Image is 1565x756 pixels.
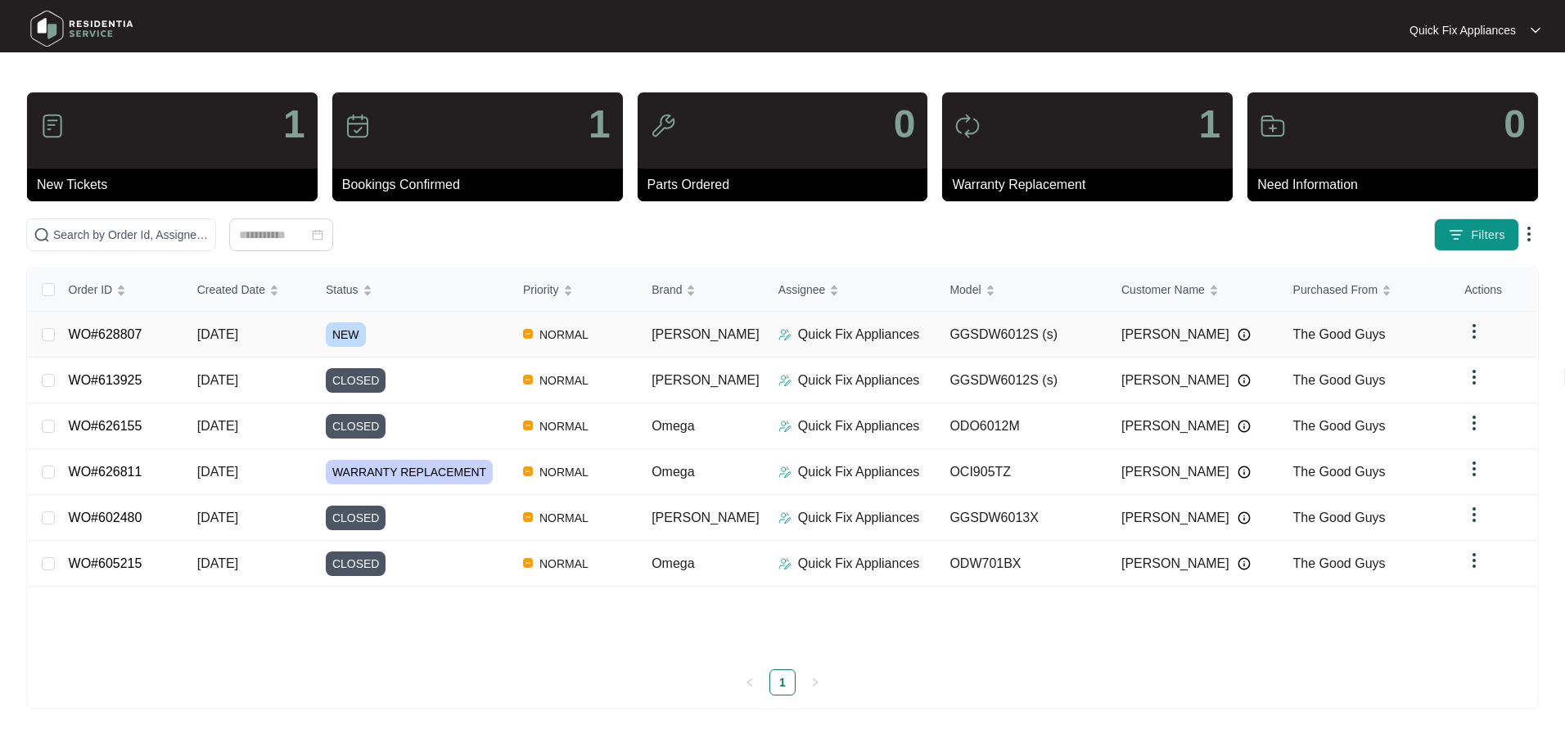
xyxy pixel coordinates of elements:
[936,268,1108,312] th: Model
[197,327,238,341] span: [DATE]
[1434,218,1519,251] button: filter iconFilters
[798,508,920,528] p: Quick Fix Appliances
[326,368,386,393] span: CLOSED
[523,466,533,476] img: Vercel Logo
[778,374,792,387] img: Assigner Icon
[949,281,981,299] span: Model
[523,329,533,339] img: Vercel Logo
[1448,227,1464,243] img: filter icon
[1121,462,1229,482] span: [PERSON_NAME]
[326,281,359,299] span: Status
[1238,511,1251,524] img: Info icon
[1471,227,1505,244] span: Filters
[1280,268,1452,312] th: Purchased From
[69,556,142,570] a: WO#605215
[737,669,763,695] button: left
[56,268,184,312] th: Order ID
[1464,367,1484,387] img: dropdown arrow
[1293,281,1378,299] span: Purchased From
[770,670,795,695] a: 1
[523,421,533,430] img: Vercel Logo
[197,511,238,524] span: [DATE]
[936,358,1108,403] td: GGSDW6012S (s)
[533,325,595,344] span: NORMAL
[589,105,611,144] p: 1
[647,175,928,195] p: Parts Ordered
[1238,374,1251,387] img: Info icon
[326,506,386,530] span: CLOSED
[533,508,595,528] span: NORMAL
[1260,113,1286,139] img: icon
[69,373,142,387] a: WO#613925
[1519,224,1539,244] img: dropdown arrow
[533,462,595,482] span: NORMAL
[936,541,1108,587] td: ODW701BX
[1293,373,1386,387] span: The Good Guys
[1464,322,1484,341] img: dropdown arrow
[197,281,265,299] span: Created Date
[1531,26,1540,34] img: dropdown arrow
[1451,268,1537,312] th: Actions
[798,371,920,390] p: Quick Fix Appliances
[1238,328,1251,341] img: Info icon
[1238,420,1251,433] img: Info icon
[936,495,1108,541] td: GGSDW6013X
[778,466,792,479] img: Assigner Icon
[1238,557,1251,570] img: Info icon
[1108,268,1280,312] th: Customer Name
[1121,325,1229,344] span: [PERSON_NAME]
[345,113,371,139] img: icon
[1293,556,1386,570] span: The Good Guys
[1198,105,1220,144] p: 1
[936,449,1108,495] td: OCI905TZ
[1257,175,1538,195] p: Need Information
[1238,466,1251,479] img: Info icon
[197,556,238,570] span: [DATE]
[652,373,760,387] span: [PERSON_NAME]
[197,373,238,387] span: [DATE]
[326,460,493,484] span: WARRANTY REPLACEMENT
[798,416,920,436] p: Quick Fix Appliances
[778,420,792,433] img: Assigner Icon
[652,556,694,570] span: Omega
[39,113,65,139] img: icon
[533,416,595,436] span: NORMAL
[802,669,828,695] button: right
[1121,508,1229,528] span: [PERSON_NAME]
[778,328,792,341] img: Assigner Icon
[197,465,238,479] span: [DATE]
[326,414,386,439] span: CLOSED
[1504,105,1526,144] p: 0
[1293,511,1386,524] span: The Good Guys
[510,268,638,312] th: Priority
[523,558,533,568] img: Vercel Logo
[1464,459,1484,479] img: dropdown arrow
[745,677,755,687] span: left
[894,105,916,144] p: 0
[34,227,50,243] img: search-icon
[936,403,1108,449] td: ODO6012M
[523,281,559,299] span: Priority
[1121,281,1205,299] span: Customer Name
[69,281,113,299] span: Order ID
[652,281,682,299] span: Brand
[798,325,920,344] p: Quick Fix Appliances
[197,419,238,433] span: [DATE]
[342,175,623,195] p: Bookings Confirmed
[1464,413,1484,433] img: dropdown arrow
[778,557,792,570] img: Assigner Icon
[1409,22,1516,38] p: Quick Fix Appliances
[326,322,366,347] span: NEW
[652,511,760,524] span: [PERSON_NAME]
[313,268,510,312] th: Status
[69,419,142,433] a: WO#626155
[802,669,828,695] li: Next Page
[798,554,920,574] p: Quick Fix Appliances
[652,327,760,341] span: [PERSON_NAME]
[69,511,142,524] a: WO#602480
[765,268,937,312] th: Assignee
[1293,327,1386,341] span: The Good Guys
[652,419,694,433] span: Omega
[810,677,820,687] span: right
[69,465,142,479] a: WO#626811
